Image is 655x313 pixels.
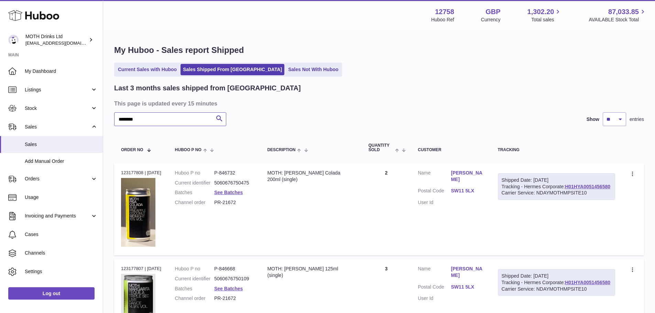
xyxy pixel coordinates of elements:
[502,177,611,183] div: Shipped Date: [DATE]
[451,266,484,279] a: [PERSON_NAME]
[121,266,161,272] div: 123177807 | [DATE]
[116,64,179,75] a: Current Sales with Huboo
[25,194,98,201] span: Usage
[608,7,639,16] span: 87,033.85
[502,190,611,196] div: Carrier Service: NDAYMOTHMPSITE10
[175,286,214,292] dt: Batches
[481,16,501,23] div: Currency
[25,124,90,130] span: Sales
[565,280,610,285] a: H01HYA0051456580
[630,116,644,123] span: entries
[418,284,451,292] dt: Postal Code
[565,184,610,189] a: H01HYA0051456580
[25,87,90,93] span: Listings
[498,148,615,152] div: Tracking
[451,170,484,183] a: [PERSON_NAME]
[25,158,98,165] span: Add Manual Order
[214,266,253,272] dd: P-846668
[114,100,642,107] h3: This page is updated every 15 minutes
[214,199,253,206] dd: PR-21672
[214,170,253,176] dd: P-846732
[25,213,90,219] span: Invoicing and Payments
[175,199,214,206] dt: Channel order
[8,35,19,45] img: orders@mothdrinks.com
[25,105,90,112] span: Stock
[214,295,253,302] dd: PR-21672
[25,231,98,238] span: Cases
[502,286,611,292] div: Carrier Service: NDAYMOTHMPSITE10
[175,295,214,302] dt: Channel order
[121,178,155,247] img: 127581729091396.png
[418,266,451,280] dt: Name
[589,7,647,23] a: 87,033.85 AVAILABLE Stock Total
[175,180,214,186] dt: Current identifier
[114,83,301,93] h2: Last 3 months sales shipped from [GEOGRAPHIC_DATA]
[418,148,484,152] div: Customer
[267,148,295,152] span: Description
[121,148,143,152] span: Order No
[431,16,454,23] div: Huboo Ref
[25,268,98,275] span: Settings
[498,269,615,296] div: Tracking - Hermes Corporate:
[368,143,393,152] span: Quantity Sold
[214,276,253,282] dd: 5060676750109
[25,250,98,256] span: Channels
[25,141,98,148] span: Sales
[418,199,451,206] dt: User Id
[214,286,243,291] a: See Batches
[175,148,201,152] span: Huboo P no
[527,7,554,16] span: 1,302.20
[589,16,647,23] span: AVAILABLE Stock Total
[361,163,411,255] td: 2
[451,188,484,194] a: SW11 5LX
[435,7,454,16] strong: 12758
[502,273,611,279] div: Shipped Date: [DATE]
[175,276,214,282] dt: Current identifier
[267,170,354,183] div: MOTH: [PERSON_NAME] Colada 200ml (single)
[286,64,341,75] a: Sales Not With Huboo
[25,40,101,46] span: [EMAIL_ADDRESS][DOMAIN_NAME]
[214,180,253,186] dd: 5060676750475
[181,64,284,75] a: Sales Shipped From [GEOGRAPHIC_DATA]
[175,266,214,272] dt: Huboo P no
[267,266,354,279] div: MOTH: [PERSON_NAME] 125ml (single)
[175,170,214,176] dt: Huboo P no
[587,116,599,123] label: Show
[418,295,451,302] dt: User Id
[8,287,95,300] a: Log out
[25,176,90,182] span: Orders
[531,16,562,23] span: Total sales
[175,189,214,196] dt: Batches
[527,7,562,23] a: 1,302.20 Total sales
[418,170,451,185] dt: Name
[485,7,500,16] strong: GBP
[498,173,615,200] div: Tracking - Hermes Corporate:
[214,190,243,195] a: See Batches
[451,284,484,290] a: SW11 5LX
[25,33,87,46] div: MOTH Drinks Ltd
[114,45,644,56] h1: My Huboo - Sales report Shipped
[25,68,98,75] span: My Dashboard
[121,170,161,176] div: 123177808 | [DATE]
[418,188,451,196] dt: Postal Code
